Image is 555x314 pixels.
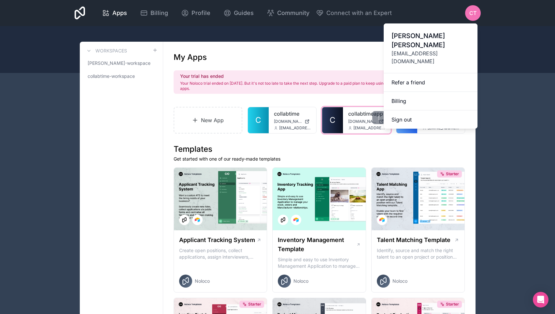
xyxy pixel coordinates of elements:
[446,171,459,177] span: Starter
[278,235,356,254] h1: Inventory Management Template
[180,81,413,91] p: Your Noloco trial ended on [DATE]. But it's not too late to take the next step. Upgrade to a paid...
[218,6,259,20] a: Guides
[274,110,311,118] a: collabtime
[391,50,470,65] span: [EMAIL_ADDRESS][DOMAIN_NAME]
[135,6,173,20] a: Billing
[255,115,261,125] span: C
[353,125,385,131] span: [EMAIL_ADDRESS][DOMAIN_NAME]
[326,8,392,18] span: Connect with an Expert
[248,107,269,133] a: C
[174,52,207,63] h1: My Apps
[88,73,135,79] span: collabtime-workspace
[322,107,343,133] a: C
[234,8,254,18] span: Guides
[377,247,460,260] p: Identify, source and match the right talent to an open project or position with our Talent Matchi...
[262,6,315,20] a: Community
[274,119,311,124] a: [DOMAIN_NAME]
[293,278,308,284] span: Noloco
[179,247,262,260] p: Create open positions, collect applications, assign interviewers, centralise candidate feedback a...
[533,292,548,307] div: Open Intercom Messenger
[277,8,309,18] span: Community
[274,119,302,124] span: [DOMAIN_NAME]
[379,217,385,222] img: Airtable Logo
[384,92,477,110] a: Billing
[150,8,168,18] span: Billing
[469,9,477,17] span: CT
[446,302,459,307] span: Starter
[377,235,450,245] h1: Talent Matching Template
[195,278,210,284] span: Noloco
[174,156,465,162] p: Get started with one of our ready-made templates
[192,8,210,18] span: Profile
[97,6,132,20] a: Apps
[316,8,392,18] button: Connect with an Expert
[174,144,465,154] h1: Templates
[348,119,376,124] span: [DOMAIN_NAME]
[279,125,311,131] span: [EMAIL_ADDRESS][DOMAIN_NAME]
[392,278,407,284] span: Noloco
[112,8,127,18] span: Apps
[179,235,255,245] h1: Applicant Tracking System
[391,31,470,50] span: [PERSON_NAME] [PERSON_NAME]
[348,110,385,118] a: collabtimeapp
[384,110,477,129] button: Sign out
[248,302,261,307] span: Starter
[88,60,150,66] span: [PERSON_NAME]-workspace
[95,48,127,54] h3: Workspaces
[174,107,243,134] a: New App
[384,73,477,92] a: Refer a friend
[195,217,200,222] img: Airtable Logo
[85,47,127,55] a: Workspaces
[176,6,216,20] a: Profile
[293,217,299,222] img: Airtable Logo
[85,57,158,69] a: [PERSON_NAME]-workspace
[85,70,158,82] a: collabtime-workspace
[348,119,385,124] a: [DOMAIN_NAME]
[330,115,335,125] span: C
[278,256,361,269] p: Simple and easy to use Inventory Management Application to manage your stock, orders and Manufact...
[180,73,413,79] h2: Your trial has ended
